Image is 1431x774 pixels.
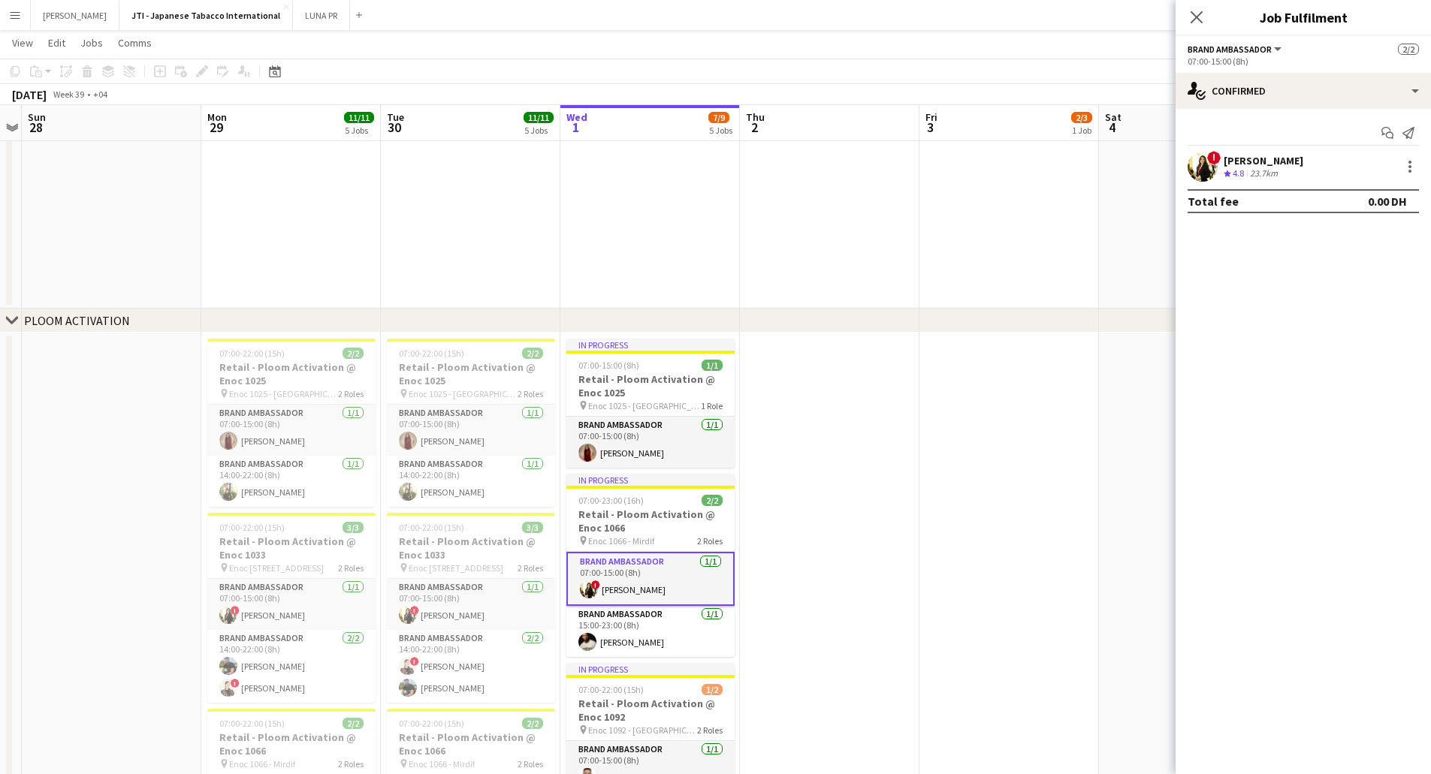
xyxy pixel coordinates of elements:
[48,36,65,50] span: Edit
[708,112,729,123] span: 7/9
[399,348,464,359] span: 07:00-22:00 (15h)
[343,348,364,359] span: 2/2
[338,388,364,399] span: 2 Roles
[410,657,419,666] span: !
[119,1,293,30] button: JTI - Japanese Tabacco International
[566,372,735,399] h3: Retail - Ploom Activation @ Enoc 1025
[566,507,735,535] h3: Retail - Ploom Activation @ Enoc 1066
[522,348,543,359] span: 2/2
[387,360,555,387] h3: Retail - Ploom Activation @ Enoc 1025
[701,400,723,411] span: 1 Role
[74,33,109,53] a: Jobs
[338,758,364,769] span: 2 Roles
[387,110,404,124] span: Tue
[387,339,555,507] app-job-card: 07:00-22:00 (15h)2/2Retail - Ploom Activation @ Enoc 1025 Enoc 1025 - [GEOGRAPHIC_DATA]2 RolesBra...
[744,119,765,136] span: 2
[1247,167,1281,180] div: 23.7km
[293,1,350,30] button: LUNA PR
[387,579,555,630] app-card-role: Brand Ambassador1/107:00-15:00 (8h)![PERSON_NAME]
[31,1,119,30] button: [PERSON_NAME]
[26,119,46,136] span: 28
[566,606,735,657] app-card-role: Brand Ambassador1/115:00-23:00 (8h)[PERSON_NAME]
[522,522,543,533] span: 3/3
[229,388,338,399] span: Enoc 1025 - [GEOGRAPHIC_DATA]
[229,562,324,574] span: Enoc [STREET_ADDRESS]
[1071,112,1092,123] span: 2/3
[93,89,107,100] div: +04
[207,535,376,562] h3: Retail - Ploom Activation @ Enoc 1033
[207,360,376,387] h3: Retail - Ploom Activation @ Enoc 1025
[522,718,543,729] span: 2/2
[1072,125,1091,136] div: 1 Job
[229,758,295,769] span: Enoc 1066 - Mirdif
[399,718,464,729] span: 07:00-22:00 (15h)
[409,758,475,769] span: Enoc 1066 - Mirdif
[566,474,735,486] div: In progress
[566,110,587,124] span: Wed
[338,562,364,574] span: 2 Roles
[1224,154,1303,167] div: [PERSON_NAME]
[6,33,39,53] a: View
[1188,44,1284,55] button: Brand Ambassador
[578,360,639,371] span: 07:00-15:00 (8h)
[387,456,555,507] app-card-role: Brand Ambassador1/114:00-22:00 (8h)[PERSON_NAME]
[588,535,654,547] span: Enoc 1066 - Mirdif
[1398,44,1419,55] span: 2/2
[207,579,376,630] app-card-role: Brand Ambassador1/107:00-15:00 (8h)![PERSON_NAME]
[702,360,723,371] span: 1/1
[345,125,373,136] div: 5 Jobs
[746,110,765,124] span: Thu
[1188,194,1239,209] div: Total fee
[112,33,158,53] a: Comms
[42,33,71,53] a: Edit
[1188,56,1419,67] div: 07:00-15:00 (8h)
[566,663,735,675] div: In progress
[219,718,285,729] span: 07:00-22:00 (15h)
[399,522,464,533] span: 07:00-22:00 (15h)
[387,405,555,456] app-card-role: Brand Ambassador1/107:00-15:00 (8h)[PERSON_NAME]
[50,89,87,100] span: Week 39
[1105,110,1122,124] span: Sat
[566,339,735,351] div: In progress
[697,724,723,736] span: 2 Roles
[518,388,543,399] span: 2 Roles
[344,112,374,123] span: 11/11
[343,718,364,729] span: 2/2
[219,522,285,533] span: 07:00-22:00 (15h)
[409,388,518,399] span: Enoc 1025 - [GEOGRAPHIC_DATA]
[28,110,46,124] span: Sun
[207,630,376,703] app-card-role: Brand Ambassador2/214:00-22:00 (8h)[PERSON_NAME]![PERSON_NAME]
[387,513,555,703] app-job-card: 07:00-22:00 (15h)3/3Retail - Ploom Activation @ Enoc 1033 Enoc [STREET_ADDRESS]2 RolesBrand Ambas...
[387,535,555,562] h3: Retail - Ploom Activation @ Enoc 1033
[588,400,701,411] span: Enoc 1025 - [GEOGRAPHIC_DATA]
[219,348,285,359] span: 07:00-22:00 (15h)
[923,119,937,136] span: 3
[231,679,240,688] span: !
[410,606,419,615] span: !
[207,513,376,703] app-job-card: 07:00-22:00 (15h)3/3Retail - Ploom Activation @ Enoc 1033 Enoc [STREET_ADDRESS]2 RolesBrand Ambas...
[566,697,735,724] h3: Retail - Ploom Activation @ Enoc 1092
[1176,8,1431,27] h3: Job Fulfilment
[566,339,735,468] app-job-card: In progress07:00-15:00 (8h)1/1Retail - Ploom Activation @ Enoc 1025 Enoc 1025 - [GEOGRAPHIC_DATA]...
[566,552,735,606] app-card-role: Brand Ambassador1/107:00-15:00 (8h)![PERSON_NAME]
[591,580,600,589] span: !
[566,474,735,657] app-job-card: In progress07:00-23:00 (16h)2/2Retail - Ploom Activation @ Enoc 1066 Enoc 1066 - Mirdif2 RolesBra...
[1188,44,1272,55] span: Brand Ambassador
[1207,151,1221,164] span: !
[207,405,376,456] app-card-role: Brand Ambassador1/107:00-15:00 (8h)[PERSON_NAME]
[697,535,723,547] span: 2 Roles
[1233,167,1244,179] span: 4.8
[925,110,937,124] span: Fri
[588,724,697,736] span: Enoc 1092 - [GEOGRAPHIC_DATA]
[385,119,404,136] span: 30
[118,36,152,50] span: Comms
[207,339,376,507] app-job-card: 07:00-22:00 (15h)2/2Retail - Ploom Activation @ Enoc 1025 Enoc 1025 - [GEOGRAPHIC_DATA]2 RolesBra...
[387,630,555,703] app-card-role: Brand Ambassador2/214:00-22:00 (8h)![PERSON_NAME][PERSON_NAME]
[709,125,732,136] div: 5 Jobs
